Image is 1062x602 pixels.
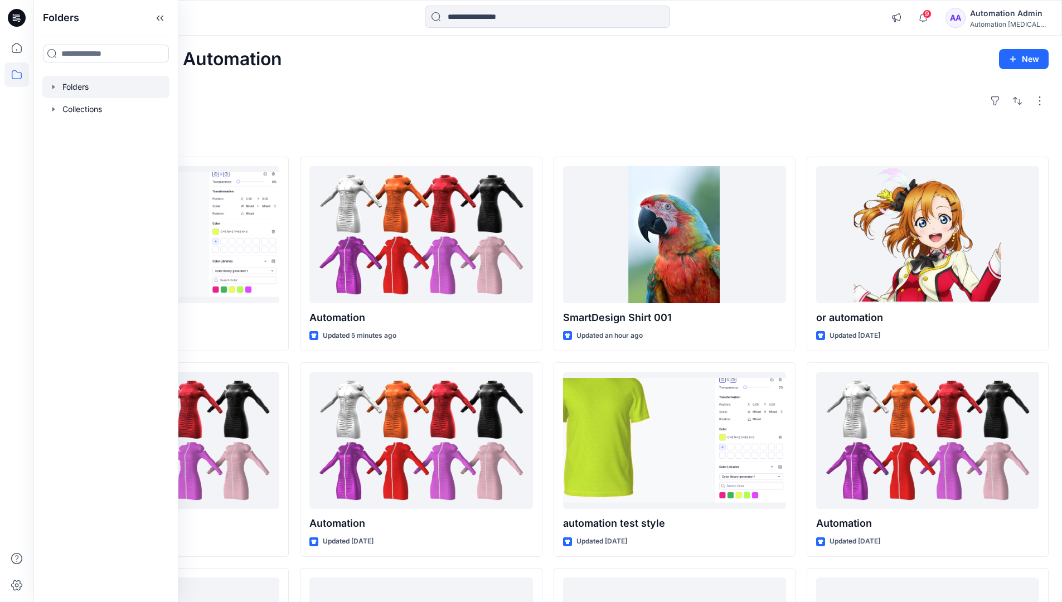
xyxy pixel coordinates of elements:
a: Automation [816,372,1039,509]
div: AA [945,8,966,28]
a: or automation [816,166,1039,304]
p: automation test style [563,516,786,531]
p: Automation [309,516,532,531]
p: Automation [309,310,532,326]
p: SmartDesign Shirt 001 [563,310,786,326]
a: Automation [309,372,532,509]
div: Automation [MEDICAL_DATA]... [970,20,1048,28]
p: Updated [DATE] [830,330,880,342]
p: Automation [816,516,1039,531]
button: New [999,49,1049,69]
h4: Styles [47,132,1049,145]
p: Updated [DATE] [576,536,627,547]
span: 9 [923,9,932,18]
p: or automation [816,310,1039,326]
a: SmartDesign Shirt 001 [563,166,786,304]
div: Automation Admin [970,7,1048,20]
p: Updated [DATE] [830,536,880,547]
p: Updated an hour ago [576,330,643,342]
a: Automation [309,166,532,304]
p: Updated [DATE] [323,536,374,547]
p: Updated 5 minutes ago [323,330,396,342]
a: automation test style [563,372,786,509]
